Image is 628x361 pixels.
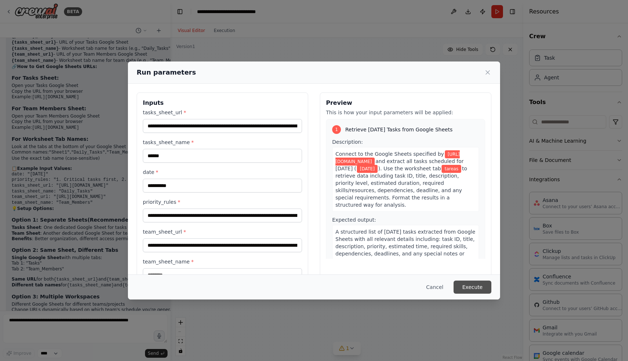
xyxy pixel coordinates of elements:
label: team_sheet_name [143,258,302,265]
span: ). Use the worksheet tab [378,166,441,171]
label: tasks_sheet_url [143,109,302,116]
span: Variable: tasks_sheet_url [335,150,460,166]
span: Variable: tasks_sheet_name [442,165,461,173]
h2: Run parameters [137,67,196,78]
span: A structured list of [DATE] tasks extracted from Google Sheets with all relevant details includin... [335,229,475,264]
span: to retrieve data including task ID, title, description, priority level, estimated duration, requi... [335,166,467,208]
div: 1 [332,125,341,134]
button: Cancel [420,281,449,294]
p: This is how your input parameters will be applied: [326,109,485,116]
h3: Preview [326,99,485,107]
button: Execute [454,281,491,294]
label: priority_rules [143,198,302,206]
span: Description: [332,139,363,145]
label: team_sheet_url [143,228,302,235]
span: Connect to the Google Sheets specified by [335,151,444,157]
span: Variable: date [357,165,378,173]
label: date [143,168,302,176]
label: tasks_sheet_name [143,139,302,146]
h3: Inputs [143,99,302,107]
span: Retrieve [DATE] Tasks from Google Sheets [345,126,452,133]
span: and extract all tasks scheduled for [DATE] ( [335,158,464,171]
span: Expected output: [332,217,376,223]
